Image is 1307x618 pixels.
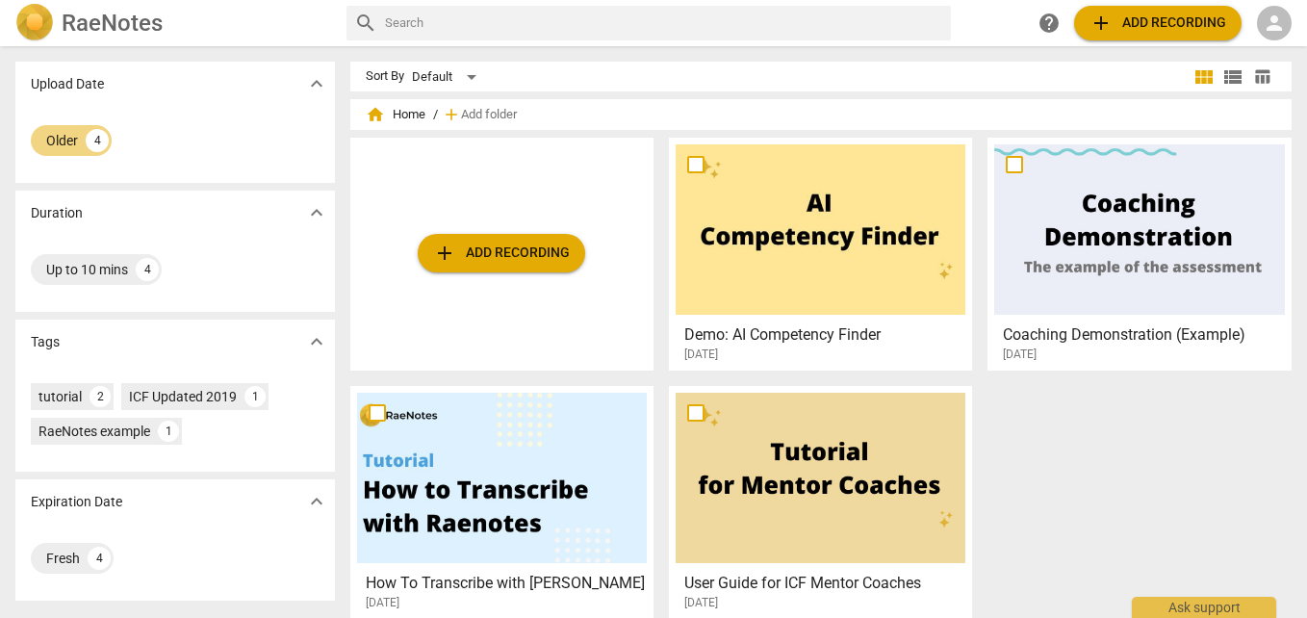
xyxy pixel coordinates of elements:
[305,201,328,224] span: expand_more
[1089,12,1113,35] span: add
[244,386,266,407] div: 1
[442,105,461,124] span: add
[46,549,80,568] div: Fresh
[684,595,718,611] span: [DATE]
[433,242,570,265] span: Add recording
[366,69,404,84] div: Sort By
[433,242,456,265] span: add
[684,347,718,363] span: [DATE]
[31,74,104,94] p: Upload Date
[1253,67,1271,86] span: table_chart
[38,387,82,406] div: tutorial
[31,332,60,352] p: Tags
[88,547,111,570] div: 4
[31,203,83,223] p: Duration
[90,386,111,407] div: 2
[1074,6,1242,40] button: Upload
[1003,323,1286,347] h3: Coaching Demonstration (Example)
[15,4,331,42] a: LogoRaeNotes
[158,421,179,442] div: 1
[1192,65,1216,89] span: view_module
[461,108,517,122] span: Add folder
[366,105,385,124] span: home
[366,105,425,124] span: Home
[684,572,967,595] h3: User Guide for ICF Mentor Coaches
[129,387,237,406] div: ICF Updated 2019
[433,108,438,122] span: /
[305,490,328,513] span: expand_more
[305,72,328,95] span: expand_more
[1089,12,1226,35] span: Add recording
[1221,65,1244,89] span: view_list
[62,10,163,37] h2: RaeNotes
[412,62,483,92] div: Default
[46,260,128,279] div: Up to 10 mins
[684,323,967,347] h3: Demo: AI Competency Finder
[366,572,649,595] h3: How To Transcribe with RaeNotes
[86,129,109,152] div: 4
[302,327,331,356] button: Show more
[418,234,585,272] button: Upload
[1032,6,1066,40] a: Help
[305,330,328,353] span: expand_more
[1218,63,1247,91] button: List view
[676,144,965,362] a: Demo: AI Competency Finder[DATE]
[302,487,331,516] button: Show more
[136,258,159,281] div: 4
[1247,63,1276,91] button: Table view
[385,8,944,39] input: Search
[1003,347,1037,363] span: [DATE]
[676,393,965,610] a: User Guide for ICF Mentor Coaches[DATE]
[1263,12,1286,35] span: person
[15,4,54,42] img: Logo
[1190,63,1218,91] button: Tile view
[994,144,1284,362] a: Coaching Demonstration (Example)[DATE]
[354,12,377,35] span: search
[31,492,122,512] p: Expiration Date
[366,595,399,611] span: [DATE]
[302,69,331,98] button: Show more
[302,198,331,227] button: Show more
[38,422,150,441] div: RaeNotes example
[357,393,647,610] a: How To Transcribe with [PERSON_NAME][DATE]
[1132,597,1276,618] div: Ask support
[46,131,78,150] div: Older
[1038,12,1061,35] span: help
